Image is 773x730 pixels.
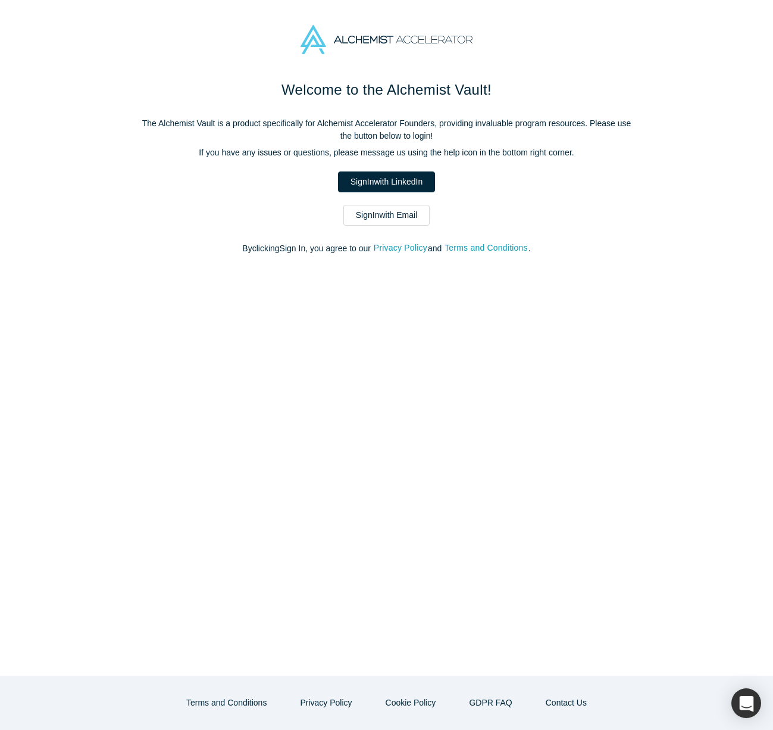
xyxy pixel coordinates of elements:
p: If you have any issues or questions, please message us using the help icon in the bottom right co... [137,146,637,159]
button: Cookie Policy [373,692,449,713]
a: GDPR FAQ [456,692,524,713]
h1: Welcome to the Alchemist Vault! [137,79,637,101]
p: The Alchemist Vault is a product specifically for Alchemist Accelerator Founders, providing inval... [137,117,637,142]
img: Alchemist Accelerator Logo [301,25,472,54]
a: SignInwith LinkedIn [338,171,435,192]
a: SignInwith Email [343,205,430,226]
button: Contact Us [533,692,599,713]
button: Terms and Conditions [174,692,279,713]
button: Terms and Conditions [444,241,528,255]
button: Privacy Policy [287,692,364,713]
button: Privacy Policy [373,241,428,255]
p: By clicking Sign In , you agree to our and . [137,242,637,255]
